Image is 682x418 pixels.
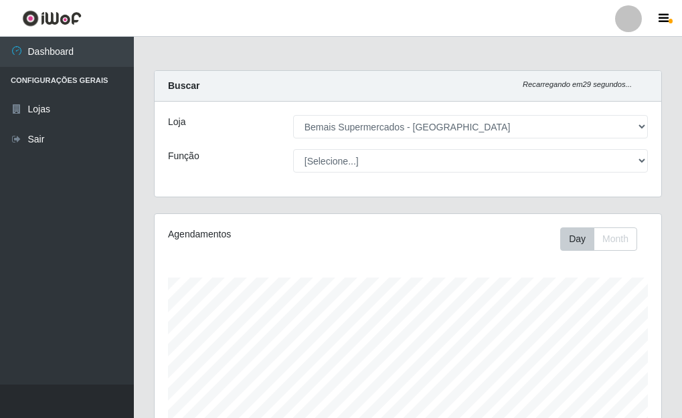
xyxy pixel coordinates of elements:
strong: Buscar [168,80,199,91]
i: Recarregando em 29 segundos... [523,80,632,88]
div: Agendamentos [168,227,356,241]
button: Month [594,227,637,251]
img: CoreUI Logo [22,10,82,27]
label: Função [168,149,199,163]
div: Toolbar with button groups [560,227,648,251]
div: First group [560,227,637,251]
label: Loja [168,115,185,129]
button: Day [560,227,594,251]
